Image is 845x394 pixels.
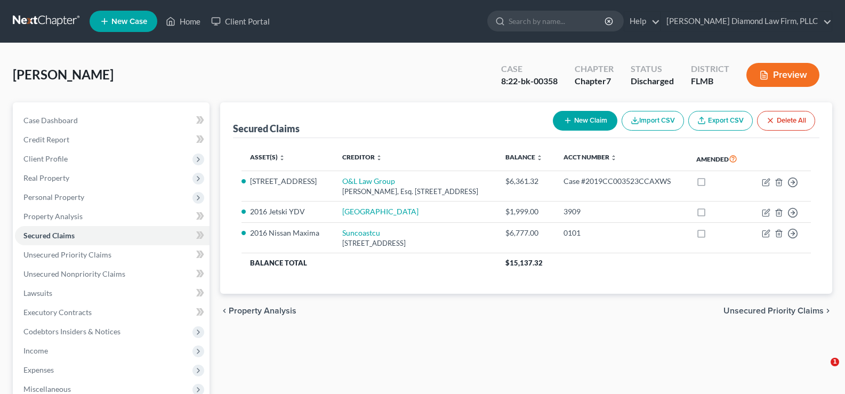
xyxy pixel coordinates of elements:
a: Lawsuits [15,284,210,303]
span: New Case [111,18,147,26]
button: Delete All [757,111,815,131]
a: Property Analysis [15,207,210,226]
span: Client Profile [23,154,68,163]
a: Balance unfold_more [505,153,543,161]
a: [PERSON_NAME] Diamond Law Firm, PLLC [661,12,832,31]
i: chevron_right [824,307,832,315]
div: Chapter [575,63,614,75]
span: Expenses [23,365,54,374]
div: Discharged [631,75,674,87]
span: Income [23,346,48,355]
span: Codebtors Insiders & Notices [23,327,120,336]
li: [STREET_ADDRESS] [250,176,325,187]
div: Case [501,63,558,75]
button: Unsecured Priority Claims chevron_right [723,307,832,315]
a: Home [160,12,206,31]
a: Creditor unfold_more [342,153,382,161]
li: 2016 Jetski YDV [250,206,325,217]
span: Case Dashboard [23,116,78,125]
span: Property Analysis [229,307,296,315]
div: Secured Claims [233,122,300,135]
a: Help [624,12,660,31]
span: Unsecured Priority Claims [23,250,111,259]
span: 7 [606,76,611,86]
div: 0101 [564,228,679,238]
span: Property Analysis [23,212,83,221]
a: Executory Contracts [15,303,210,322]
span: Lawsuits [23,288,52,297]
a: O&L Law Group [342,176,395,186]
a: Export CSV [688,111,753,131]
span: $15,137.32 [505,259,543,267]
th: Balance Total [242,253,497,272]
div: Status [631,63,674,75]
a: Client Portal [206,12,275,31]
span: Unsecured Priority Claims [723,307,824,315]
div: District [691,63,729,75]
div: Case #2019CC003523CCAXWS [564,176,679,187]
div: 3909 [564,206,679,217]
div: [PERSON_NAME], Esq. [STREET_ADDRESS] [342,187,488,197]
span: 1 [831,358,839,366]
i: unfold_more [536,155,543,161]
div: Chapter [575,75,614,87]
a: Suncoastcu [342,228,380,237]
button: Import CSV [622,111,684,131]
li: 2016 Nissan Maxima [250,228,325,238]
span: [PERSON_NAME] [13,67,114,82]
i: unfold_more [279,155,285,161]
a: [GEOGRAPHIC_DATA] [342,207,419,216]
a: Credit Report [15,130,210,149]
input: Search by name... [509,11,606,31]
div: $6,777.00 [505,228,546,238]
a: Case Dashboard [15,111,210,130]
span: Real Property [23,173,69,182]
button: chevron_left Property Analysis [220,307,296,315]
span: Unsecured Nonpriority Claims [23,269,125,278]
span: Secured Claims [23,231,75,240]
div: 8:22-bk-00358 [501,75,558,87]
div: FLMB [691,75,729,87]
span: Credit Report [23,135,69,144]
i: unfold_more [610,155,617,161]
i: unfold_more [376,155,382,161]
span: Miscellaneous [23,384,71,393]
a: Secured Claims [15,226,210,245]
i: chevron_left [220,307,229,315]
a: Unsecured Nonpriority Claims [15,264,210,284]
div: [STREET_ADDRESS] [342,238,488,248]
iframe: Intercom live chat [809,358,834,383]
div: $1,999.00 [505,206,546,217]
a: Acct Number unfold_more [564,153,617,161]
a: Unsecured Priority Claims [15,245,210,264]
div: $6,361.32 [505,176,546,187]
button: Preview [746,63,819,87]
span: Personal Property [23,192,84,202]
th: Amended [688,147,750,171]
span: Executory Contracts [23,308,92,317]
button: New Claim [553,111,617,131]
a: Asset(s) unfold_more [250,153,285,161]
